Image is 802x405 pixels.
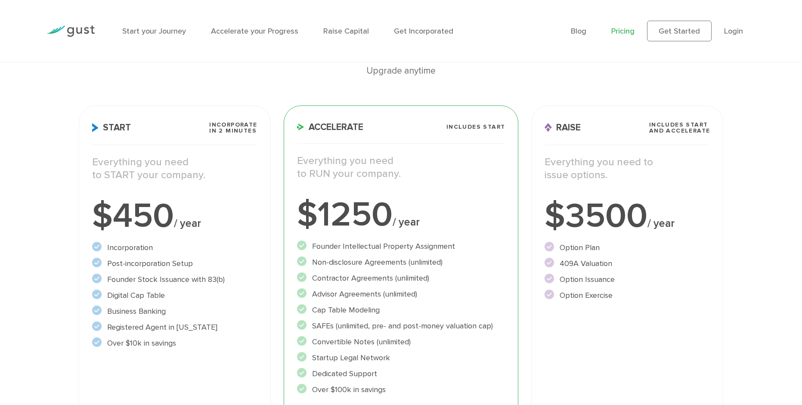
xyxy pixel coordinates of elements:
span: Start [92,123,131,132]
li: Startup Legal Network [297,352,505,364]
a: Get Started [647,21,712,41]
span: / year [647,217,675,230]
a: Get Incorporated [394,27,453,36]
a: Raise Capital [323,27,369,36]
p: Everything you need to RUN your company. [297,155,505,180]
li: Option Issuance [545,274,710,285]
li: Post-incorporation Setup [92,258,257,269]
h1: Choose Your Plan [79,36,724,64]
li: Over $100k in savings [297,384,505,396]
li: Founder Stock Issuance with 83(b) [92,274,257,285]
img: Gust Logo [46,25,95,37]
li: Option Plan [545,242,710,254]
p: Everything you need to START your company. [92,156,257,182]
li: Business Banking [92,306,257,317]
li: Incorporation [92,242,257,254]
li: Option Exercise [545,290,710,301]
span: Includes START and ACCELERATE [649,122,710,134]
a: Blog [571,27,586,36]
span: Includes START [446,124,505,130]
span: Raise [545,123,581,132]
li: Non-disclosure Agreements (unlimited) [297,257,505,268]
span: / year [393,216,420,229]
a: Pricing [611,27,635,36]
img: Raise Icon [545,123,552,132]
li: Cap Table Modeling [297,304,505,316]
li: Dedicated Support [297,368,505,380]
li: SAFEs (unlimited, pre- and post-money valuation cap) [297,320,505,332]
p: Everything you need to issue options. [545,156,710,182]
li: Registered Agent in [US_STATE] [92,322,257,333]
a: Start your Journey [122,27,186,36]
img: Accelerate Icon [297,124,304,130]
span: / year [174,217,201,230]
li: Advisor Agreements (unlimited) [297,288,505,300]
div: $450 [92,199,257,233]
li: Over $10k in savings [92,337,257,349]
span: Accelerate [297,123,363,132]
li: Founder Intellectual Property Assignment [297,241,505,252]
li: Contractor Agreements (unlimited) [297,272,505,284]
a: Login [724,27,743,36]
div: $3500 [545,199,710,233]
div: Upgrade anytime [79,64,724,78]
li: 409A Valuation [545,258,710,269]
div: $1250 [297,198,505,232]
span: Incorporate in 2 Minutes [209,122,257,134]
li: Convertible Notes (unlimited) [297,336,505,348]
a: Accelerate your Progress [211,27,298,36]
li: Digital Cap Table [92,290,257,301]
img: Start Icon X2 [92,123,99,132]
